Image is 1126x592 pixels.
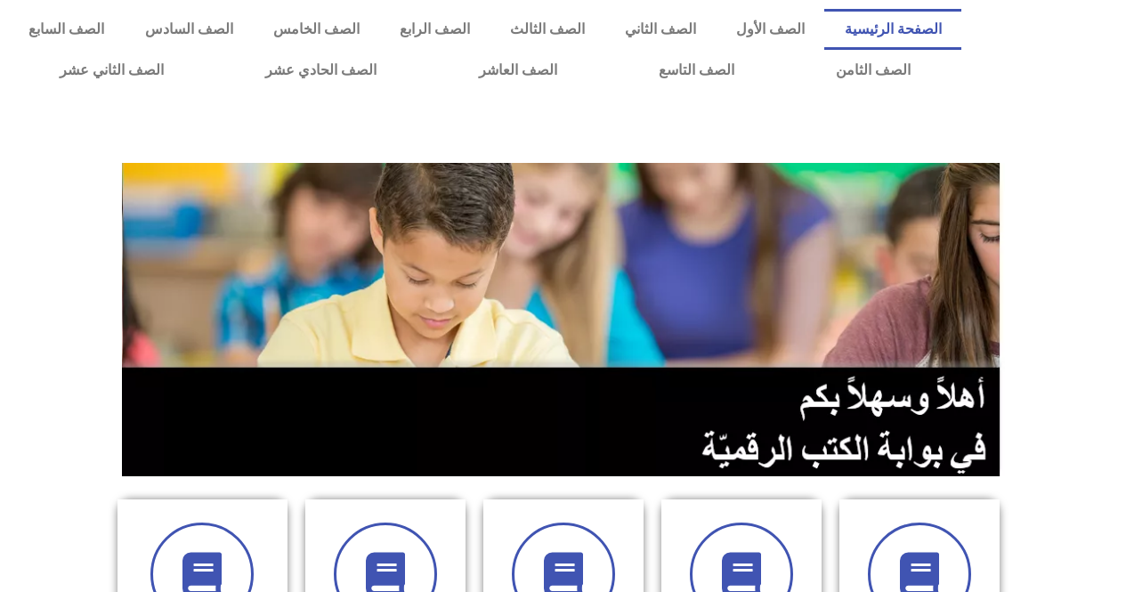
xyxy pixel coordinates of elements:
a: الصف الأول [716,9,824,50]
a: الصف السادس [125,9,253,50]
a: الصف الثاني [604,9,716,50]
a: الصف العاشر [428,50,608,91]
a: الصف السابع [9,9,125,50]
a: الصف التاسع [608,50,785,91]
a: الصفحة الرئيسية [824,9,961,50]
a: الصف الثالث [490,9,604,50]
a: الصف الثامن [785,50,961,91]
a: الصف الرابع [379,9,490,50]
a: الصف الثاني عشر [9,50,215,91]
a: الصف الخامس [253,9,379,50]
a: الصف الحادي عشر [215,50,427,91]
